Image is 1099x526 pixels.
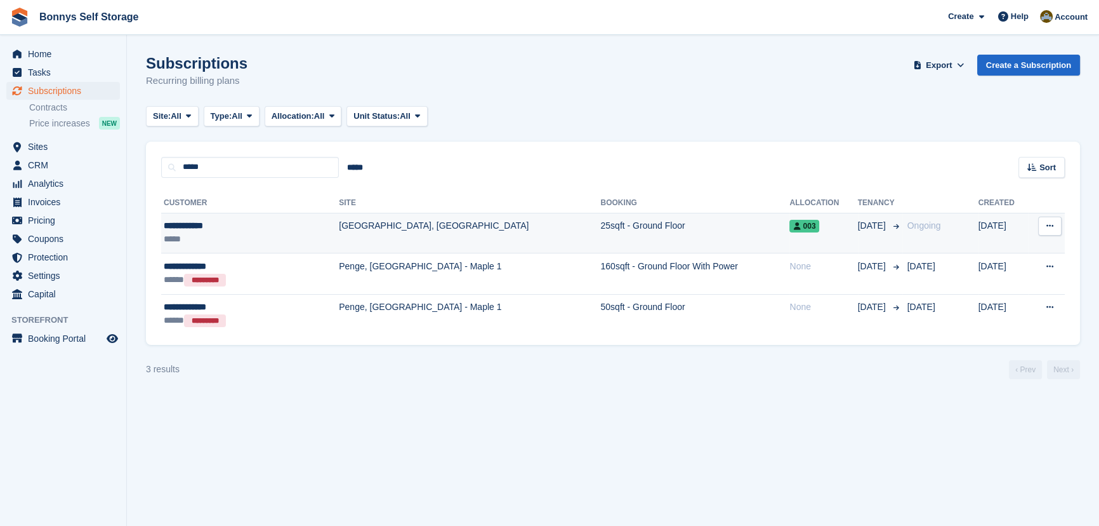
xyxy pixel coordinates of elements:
nav: Page [1006,360,1083,379]
span: [DATE] [858,219,888,233]
td: Penge, [GEOGRAPHIC_DATA] - Maple 1 [339,253,600,294]
span: [DATE] [858,260,888,273]
th: Customer [161,193,339,213]
button: Export [911,55,967,76]
a: menu [6,267,120,285]
td: 50sqft - Ground Floor [600,294,789,335]
a: menu [6,82,120,100]
span: Site: [153,110,171,123]
img: James Bonny [1040,10,1053,23]
span: Invoices [28,193,104,211]
span: Storefront [11,314,126,327]
div: 3 results [146,363,180,376]
span: Booking Portal [28,330,104,347]
div: None [789,300,857,314]
a: menu [6,175,120,192]
span: Allocation: [272,110,314,123]
img: stora-icon-8386f47178a22dfd0bd8f6a31ec36ba5ce8667c1dd55bd0f319d3a0aa187defe.svg [10,8,29,27]
a: Previous [1009,360,1042,379]
span: Unit Status: [353,110,400,123]
span: Protection [28,248,104,266]
a: Contracts [29,102,120,114]
span: CRM [28,156,104,174]
span: Capital [28,285,104,303]
a: menu [6,45,120,63]
span: Price increases [29,118,90,130]
span: Type: [211,110,232,123]
span: Subscriptions [28,82,104,100]
a: menu [6,330,120,347]
h1: Subscriptions [146,55,247,72]
span: Export [926,59,952,72]
p: Recurring billing plans [146,74,247,88]
th: Allocation [789,193,857,213]
button: Unit Status: All [346,106,427,127]
span: [DATE] [858,300,888,314]
span: Create [948,10,973,23]
th: Booking [600,193,789,213]
span: All [400,110,411,123]
button: Allocation: All [265,106,342,127]
a: Price increases NEW [29,116,120,130]
span: Home [28,45,104,63]
span: All [232,110,242,123]
span: Help [1011,10,1029,23]
span: [DATE] [907,302,935,312]
button: Site: All [146,106,199,127]
a: Bonnys Self Storage [34,6,143,27]
span: Analytics [28,175,104,192]
span: Sites [28,138,104,156]
span: Account [1055,11,1088,24]
td: [GEOGRAPHIC_DATA], [GEOGRAPHIC_DATA] [339,213,600,253]
td: Penge, [GEOGRAPHIC_DATA] - Maple 1 [339,294,600,335]
a: Create a Subscription [977,55,1080,76]
th: Site [339,193,600,213]
span: Tasks [28,64,104,81]
span: Ongoing [907,220,941,231]
span: Sort [1039,161,1056,174]
td: [DATE] [978,294,1029,335]
td: [DATE] [978,253,1029,294]
span: All [171,110,181,123]
span: Pricing [28,212,104,229]
span: [DATE] [907,261,935,271]
td: 25sqft - Ground Floor [600,213,789,253]
a: menu [6,156,120,174]
a: menu [6,248,120,266]
a: menu [6,285,120,303]
button: Type: All [204,106,260,127]
span: All [314,110,325,123]
a: menu [6,230,120,248]
a: menu [6,212,120,229]
a: menu [6,64,120,81]
th: Tenancy [858,193,902,213]
a: Preview store [105,331,120,346]
td: [DATE] [978,213,1029,253]
span: Coupons [28,230,104,248]
span: 003 [789,220,819,233]
a: menu [6,193,120,211]
th: Created [978,193,1029,213]
div: NEW [99,117,120,130]
a: menu [6,138,120,156]
div: None [789,260,857,273]
span: Settings [28,267,104,285]
a: Next [1047,360,1080,379]
td: 160sqft - Ground Floor With Power [600,253,789,294]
